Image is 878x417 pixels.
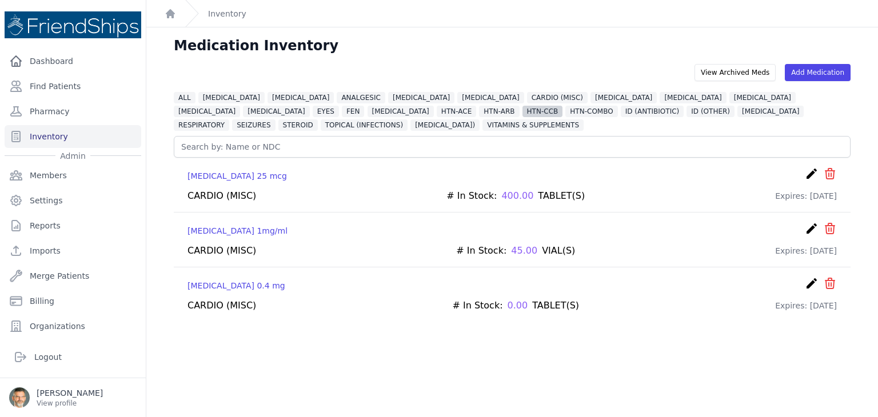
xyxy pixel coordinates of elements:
a: [PERSON_NAME] View profile [9,387,137,408]
span: EYES [313,106,339,117]
span: HTN-CCB [522,106,563,117]
span: [MEDICAL_DATA]) [410,119,480,131]
p: View profile [37,399,103,408]
a: Reports [5,214,141,237]
div: CARDIO (MISC) [187,299,256,312]
a: create [805,276,819,294]
a: Pharmacy [5,100,141,123]
a: [MEDICAL_DATA] 0.4 mg [187,280,285,291]
p: [PERSON_NAME] [37,387,103,399]
span: [MEDICAL_DATA] [368,106,434,117]
span: [MEDICAL_DATA] [457,92,524,103]
span: 0.00 [508,299,528,312]
span: [MEDICAL_DATA] [174,106,240,117]
span: SEIZURES [232,119,275,131]
span: HTN-ACE [437,106,476,117]
span: [MEDICAL_DATA] [729,92,796,103]
span: [MEDICAL_DATA] [198,92,265,103]
a: Logout [9,346,137,368]
div: View Archived Meds [695,64,776,81]
span: CARDIO (MISC) [527,92,588,103]
span: FEN [342,106,364,117]
span: ID (OTHER) [687,106,735,117]
div: Expires: [DATE] [775,189,837,203]
span: ID (ANTIBIOTIC) [621,106,684,117]
div: Expires: [DATE] [775,244,837,258]
div: # In Stock: VIAL(S) [456,244,575,258]
span: [MEDICAL_DATA] [268,92,334,103]
a: Settings [5,189,141,212]
span: [MEDICAL_DATA] [243,106,309,117]
i: create [805,222,819,235]
a: Billing [5,290,141,312]
a: create [805,222,819,239]
span: ANALGESIC [337,92,385,103]
a: Dashboard [5,50,141,73]
span: STEROID [278,119,318,131]
a: create [805,167,819,185]
span: HTN-ARB [479,106,519,117]
a: Members [5,164,141,187]
input: Search by: Name or NDC [174,136,851,158]
a: [MEDICAL_DATA] 1mg/ml [187,225,288,236]
a: Inventory [208,8,246,19]
span: HTN-COMBO [565,106,617,117]
span: 400.00 [501,189,533,203]
span: VITAMINS & SUPPLEMENTS [482,119,584,131]
a: Imports [5,239,141,262]
a: Find Patients [5,75,141,98]
span: 45.00 [511,244,537,258]
h1: Medication Inventory [174,37,338,55]
span: ALL [174,92,195,103]
a: Add Medication [785,64,851,81]
img: Medical Missions EMR [5,11,141,38]
span: TOPICAL (INFECTIONS) [321,119,408,131]
span: Admin [55,150,90,162]
a: Inventory [5,125,141,148]
div: # In Stock: TABLET(S) [452,299,579,312]
a: Organizations [5,315,141,338]
span: [MEDICAL_DATA] [388,92,454,103]
div: Expires: [DATE] [775,299,837,312]
i: create [805,167,819,181]
span: RESPIRATORY [174,119,229,131]
span: [MEDICAL_DATA] [590,92,657,103]
a: [MEDICAL_DATA] 25 mcg [187,170,287,182]
span: [MEDICAL_DATA] [737,106,804,117]
span: [MEDICAL_DATA] [660,92,726,103]
div: CARDIO (MISC) [187,244,256,258]
i: create [805,276,819,290]
a: Merge Patients [5,264,141,287]
div: # In Stock: TABLET(S) [446,189,585,203]
div: CARDIO (MISC) [187,189,256,203]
